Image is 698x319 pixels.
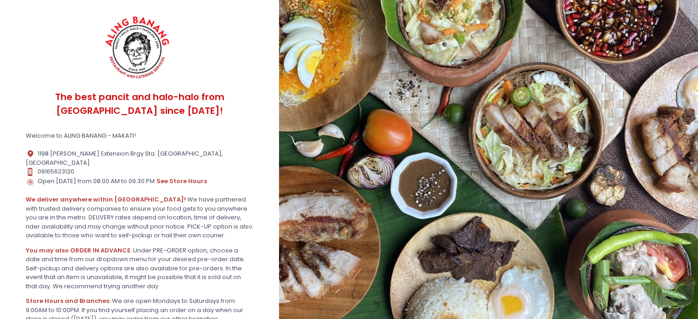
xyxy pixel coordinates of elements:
[26,297,111,305] b: Store Hours and Branches:
[26,176,253,186] div: Open [DATE] from 08:00 AM to 09:30 PM
[26,83,253,125] div: The best pancit and halo-halo from [GEOGRAPHIC_DATA] since [DATE]!
[26,195,253,240] div: We have partnered with trusted delivery companies to ensure your food gets to you anywhere you ar...
[100,14,176,83] img: ALING BANANG
[26,246,132,255] b: You may also ORDER IN ADVANCE.
[26,131,253,140] div: Welcome to ALING BANANG - MAKATI!
[26,149,253,168] div: 1198 [PERSON_NAME] Extension Brgy Sta. [GEOGRAPHIC_DATA], [GEOGRAPHIC_DATA]
[26,195,186,204] b: We deliver anywhere within [GEOGRAPHIC_DATA]!
[26,246,253,291] div: Under PRE-ORDER option, choose a date and time from our dropdown menu for your desired pre-order ...
[26,167,253,176] div: 09165623120
[156,176,207,186] button: see store hours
